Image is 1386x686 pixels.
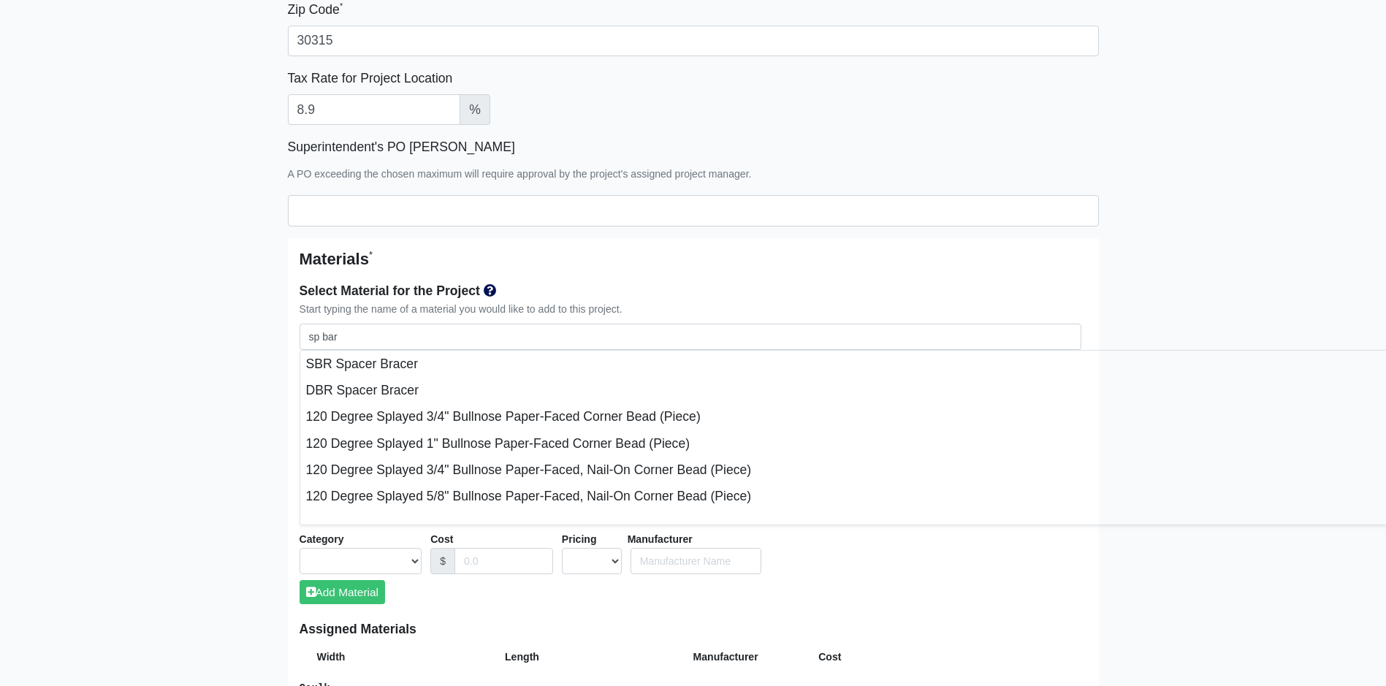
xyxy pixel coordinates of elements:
h5: Materials [300,250,1087,269]
strong: Manufacturer [628,533,693,545]
button: Add Material [300,580,385,604]
label: Tax Rate for Project Location [288,68,453,88]
div: Start typing the name of a material you would like to add to this project. [300,301,1087,318]
input: Search [300,324,1081,351]
strong: Manufacturer [693,651,758,663]
small: A PO exceeding the chosen maximum will require approval by the project's assigned project manager. [288,168,752,180]
h6: Assigned Materials [300,622,1087,637]
span: % [460,94,490,125]
strong: Pricing [562,533,597,545]
strong: Category [300,533,344,545]
label: Superintendent's PO [PERSON_NAME] [288,137,515,157]
input: Cost [454,548,553,575]
div: $ [430,548,455,575]
strong: Length [505,651,539,663]
strong: Select Material for the Project [300,283,480,298]
strong: Cost [430,533,453,545]
input: Search [631,548,762,575]
strong: Width [317,651,346,663]
strong: Cost [818,651,841,663]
